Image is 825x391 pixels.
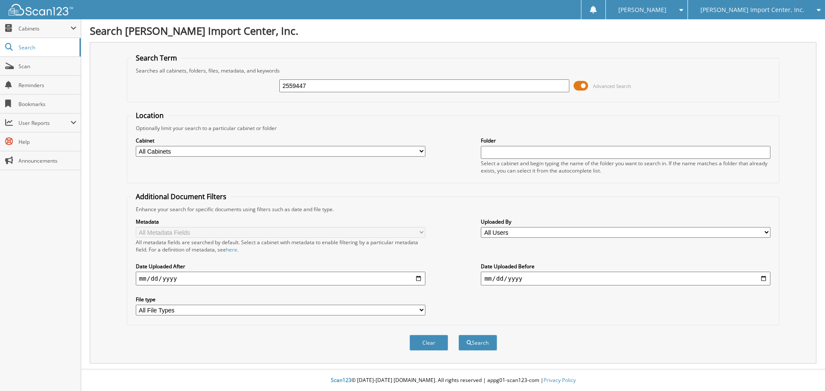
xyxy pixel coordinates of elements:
[593,83,631,89] span: Advanced Search
[136,296,425,303] label: File type
[9,4,73,15] img: scan123-logo-white.svg
[481,272,770,285] input: end
[481,160,770,174] div: Select a cabinet and begin typing the name of the folder you want to search in. If the name match...
[131,67,775,74] div: Searches all cabinets, folders, files, metadata, and keywords
[409,335,448,351] button: Clear
[136,263,425,270] label: Date Uploaded After
[481,137,770,144] label: Folder
[136,272,425,285] input: start
[331,376,351,384] span: Scan123
[782,350,825,391] iframe: Chat Widget
[18,63,76,70] span: Scan
[136,218,425,225] label: Metadata
[18,25,70,32] span: Cabinets
[136,137,425,144] label: Cabinet
[90,24,816,38] h1: Search [PERSON_NAME] Import Center, Inc.
[226,246,237,253] a: here
[700,7,804,12] span: [PERSON_NAME] Import Center, Inc.
[18,138,76,145] span: Help
[18,100,76,108] span: Bookmarks
[131,206,775,213] div: Enhance your search for specific documents using filters such as date and file type.
[136,239,425,253] div: All metadata fields are searched by default. Select a cabinet with metadata to enable filtering b...
[618,7,666,12] span: [PERSON_NAME]
[481,218,770,225] label: Uploaded By
[481,263,770,270] label: Date Uploaded Before
[18,44,75,51] span: Search
[544,376,576,384] a: Privacy Policy
[131,111,168,120] legend: Location
[458,335,497,351] button: Search
[18,157,76,164] span: Announcements
[81,370,825,391] div: © [DATE]-[DATE] [DOMAIN_NAME]. All rights reserved | appg01-scan123-com |
[18,119,70,127] span: User Reports
[131,124,775,132] div: Optionally limit your search to a particular cabinet or folder
[18,82,76,89] span: Reminders
[131,192,231,201] legend: Additional Document Filters
[131,53,181,63] legend: Search Term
